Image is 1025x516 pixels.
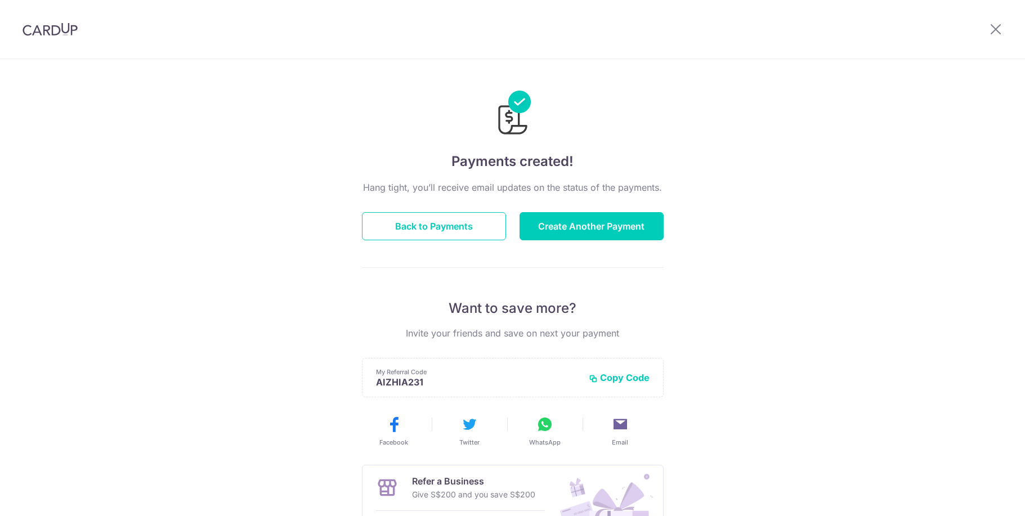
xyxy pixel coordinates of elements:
[362,326,664,340] p: Invite your friends and save on next your payment
[529,438,561,447] span: WhatsApp
[512,415,578,447] button: WhatsApp
[362,212,506,240] button: Back to Payments
[589,372,650,383] button: Copy Code
[362,181,664,194] p: Hang tight, you’ll receive email updates on the status of the payments.
[587,415,654,447] button: Email
[376,376,580,388] p: AIZHIA231
[436,415,503,447] button: Twitter
[412,474,535,488] p: Refer a Business
[495,91,531,138] img: Payments
[520,212,664,240] button: Create Another Payment
[612,438,628,447] span: Email
[459,438,480,447] span: Twitter
[362,299,664,317] p: Want to save more?
[361,415,427,447] button: Facebook
[379,438,408,447] span: Facebook
[412,488,535,501] p: Give S$200 and you save S$200
[23,23,78,36] img: CardUp
[362,151,664,172] h4: Payments created!
[376,367,580,376] p: My Referral Code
